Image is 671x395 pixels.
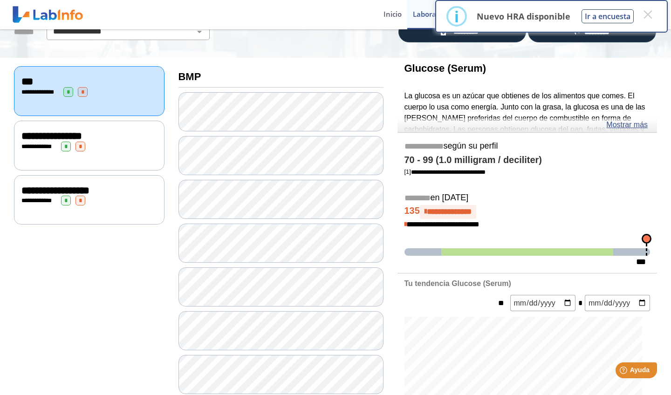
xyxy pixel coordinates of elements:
a: Mostrar más [606,119,648,130]
h5: según su perfil [404,141,650,152]
div: i [454,8,459,25]
h5: en [DATE] [404,193,650,204]
h4: 135 [404,205,650,219]
input: mm/dd/yyyy [585,295,650,311]
b: BMP [178,71,201,82]
p: Nuevo HRA disponible [477,11,570,22]
h4: 70 - 99 (1.0 milligram / deciliter) [404,155,650,166]
iframe: Help widget launcher [588,359,661,385]
button: Close this dialog [639,6,656,23]
p: La glucosa es un azúcar que obtienes de los alimentos que comes. El cuerpo lo usa como energía. J... [404,90,650,179]
input: mm/dd/yyyy [510,295,575,311]
button: Ir a encuesta [582,9,634,23]
b: Tu tendencia Glucose (Serum) [404,279,511,287]
b: Glucose (Serum) [404,62,486,74]
a: [1] [404,168,486,175]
